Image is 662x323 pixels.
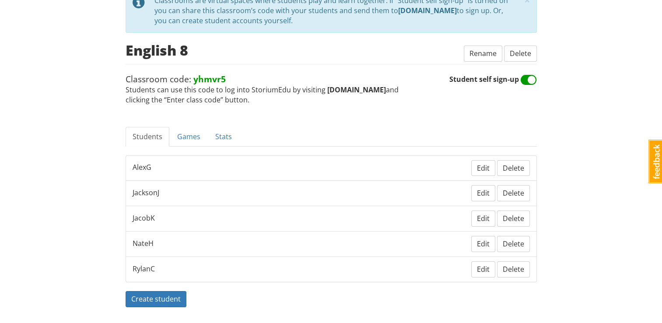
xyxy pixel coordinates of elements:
span: Classroom code: [126,73,226,85]
span: Edit [477,239,490,249]
button: Edit [471,211,495,227]
button: Edit [471,261,495,277]
span: RylanC [133,264,155,274]
span: Delete [510,49,531,58]
button: Create student [126,291,186,307]
span: Edit [477,163,490,173]
span: Edit [477,264,490,274]
button: Delete [497,211,530,227]
strong: [DOMAIN_NAME] [327,85,386,95]
span: Delete [503,239,524,249]
strong: [DOMAIN_NAME] [398,6,457,15]
span: Delete [503,163,524,173]
span: Edit [477,214,490,223]
button: Edit [471,185,495,201]
a: Stats [208,127,239,147]
a: Games [170,127,207,147]
span: JacobK [133,213,155,223]
span: JacksonJ [133,188,159,198]
span: Students can use this code to log into StoriumEdu by visiting and clicking the “Enter class code”... [126,73,449,105]
span: Delete [503,188,524,198]
h2: English 8 [126,42,188,58]
button: Delete [497,185,530,201]
button: Edit [471,236,495,252]
span: Create student [131,294,181,304]
strong: yhmvr5 [193,73,226,85]
span: Rename [469,49,497,58]
button: Delete [497,261,530,277]
button: Rename [464,46,502,62]
button: Edit [471,160,495,176]
span: Delete [503,264,524,274]
button: Delete [497,236,530,252]
span: NateH [133,239,154,249]
a: Students [126,127,169,147]
button: Delete [497,160,530,176]
span: AlexG [133,162,151,172]
span: Edit [477,188,490,198]
span: Student self sign-up [449,75,537,84]
span: Delete [503,214,524,223]
button: Delete [504,46,537,62]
